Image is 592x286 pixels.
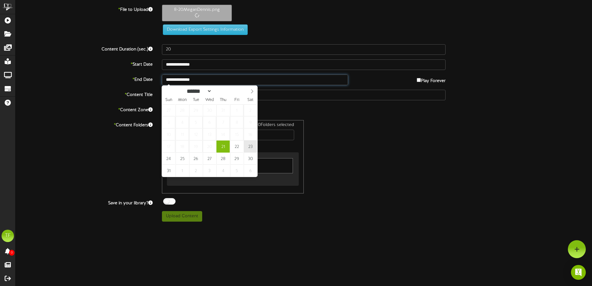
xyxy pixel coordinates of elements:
[162,116,175,128] span: August 3, 2025
[230,98,244,102] span: Fri
[162,153,175,165] span: August 24, 2025
[163,24,248,35] button: Download Export Settings Information
[216,98,230,102] span: Thu
[11,59,157,68] label: Start Date
[203,98,216,102] span: Wed
[176,153,189,165] span: August 25, 2025
[571,265,586,280] div: Open Intercom Messenger
[230,116,243,128] span: August 8, 2025
[162,211,202,222] button: Upload Content
[162,98,176,102] span: Sun
[11,75,157,83] label: End Date
[189,165,202,177] span: September 2, 2025
[11,120,157,128] label: Content Folders
[176,104,189,116] span: July 28, 2025
[11,5,157,13] label: File to Upload
[216,141,230,153] span: August 21, 2025
[162,90,446,100] input: Title of this Content
[230,128,243,141] span: August 15, 2025
[216,128,230,141] span: August 14, 2025
[212,88,234,94] input: Year
[9,250,15,256] span: 0
[203,116,216,128] span: August 6, 2025
[230,104,243,116] span: August 1, 2025
[189,98,203,102] span: Tue
[203,153,216,165] span: August 27, 2025
[11,44,157,53] label: Content Duration (sec.)
[11,105,157,113] label: Content Zone
[162,128,175,141] span: August 10, 2025
[162,141,175,153] span: August 17, 2025
[417,78,421,82] input: Play Forever
[216,104,230,116] span: July 31, 2025
[230,165,243,177] span: September 5, 2025
[244,116,257,128] span: August 9, 2025
[160,27,248,32] a: Download Export Settings Information
[244,153,257,165] span: August 30, 2025
[176,141,189,153] span: August 18, 2025
[11,90,157,98] label: Content Title
[176,128,189,141] span: August 11, 2025
[162,104,175,116] span: July 27, 2025
[244,98,257,102] span: Sat
[203,128,216,141] span: August 13, 2025
[203,104,216,116] span: July 30, 2025
[189,141,202,153] span: August 19, 2025
[216,116,230,128] span: August 7, 2025
[189,153,202,165] span: August 26, 2025
[176,98,189,102] span: Mon
[230,153,243,165] span: August 29, 2025
[176,116,189,128] span: August 4, 2025
[203,165,216,177] span: September 3, 2025
[417,75,446,84] label: Play Forever
[216,165,230,177] span: September 4, 2025
[244,141,257,153] span: August 23, 2025
[162,165,175,177] span: August 31, 2025
[189,128,202,141] span: August 12, 2025
[2,230,14,242] div: TF
[203,141,216,153] span: August 20, 2025
[230,141,243,153] span: August 22, 2025
[176,165,189,177] span: September 1, 2025
[216,153,230,165] span: August 28, 2025
[244,165,257,177] span: September 6, 2025
[244,128,257,141] span: August 16, 2025
[189,104,202,116] span: July 29, 2025
[189,116,202,128] span: August 5, 2025
[11,198,157,206] label: Save in your library?
[244,104,257,116] span: August 2, 2025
